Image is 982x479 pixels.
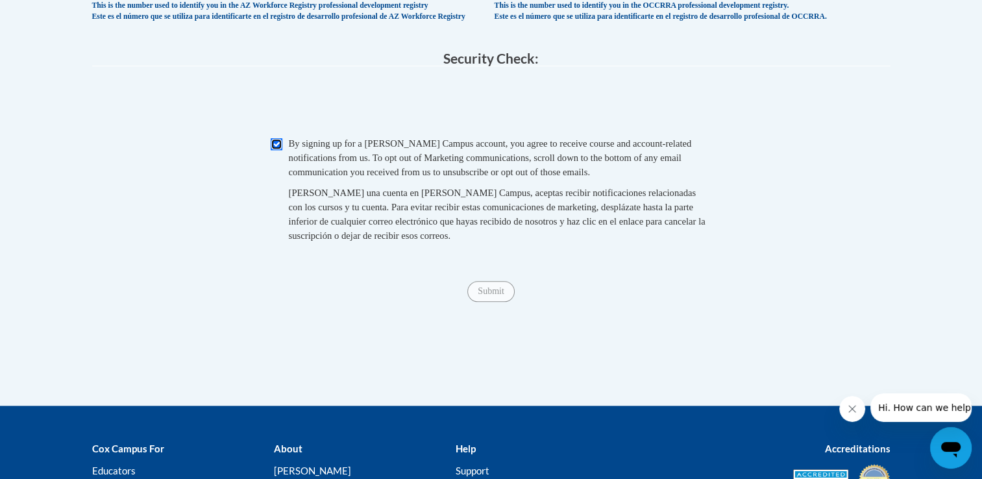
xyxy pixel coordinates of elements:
div: This is the number used to identify you in the AZ Workforce Registry professional development reg... [92,1,488,22]
div: This is the number used to identify you in the OCCRRA professional development registry. Este es ... [495,1,890,22]
iframe: Message from company [870,393,972,422]
span: [PERSON_NAME] una cuenta en [PERSON_NAME] Campus, aceptas recibir notificaciones relacionadas con... [289,188,706,241]
b: Help [455,443,475,454]
span: Hi. How can we help? [8,9,105,19]
iframe: Close message [839,396,865,422]
span: By signing up for a [PERSON_NAME] Campus account, you agree to receive course and account-related... [289,138,692,177]
iframe: Button to launch messaging window [930,427,972,469]
a: Educators [92,465,136,476]
b: Cox Campus For [92,443,164,454]
iframe: reCAPTCHA [393,79,590,130]
b: About [273,443,302,454]
b: Accreditations [825,443,890,454]
a: Support [455,465,489,476]
span: Security Check: [443,50,539,66]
